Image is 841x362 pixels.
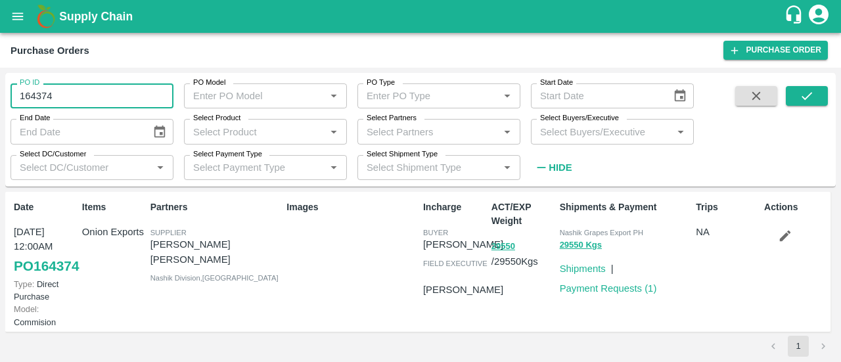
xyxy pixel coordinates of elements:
[540,113,619,124] label: Select Buyers/Executive
[423,283,503,297] p: [PERSON_NAME]
[193,78,226,88] label: PO Model
[14,159,148,176] input: Select DC/Customer
[14,303,77,328] p: Commision
[59,7,784,26] a: Supply Chain
[696,225,759,239] p: NA
[361,123,495,140] input: Select Partners
[761,336,836,357] nav: pagination navigation
[11,83,173,108] input: Enter PO ID
[499,87,516,104] button: Open
[188,87,304,104] input: Enter PO Model
[668,83,693,108] button: Choose date
[491,200,555,228] p: ACT/EXP Weight
[188,123,321,140] input: Select Product
[423,229,448,237] span: buyer
[14,254,79,278] a: PO164374
[82,225,145,239] p: Onion Exports
[531,83,662,108] input: Start Date
[560,229,643,237] span: Nashik Grapes Export PH
[367,78,395,88] label: PO Type
[59,10,133,23] b: Supply Chain
[150,274,279,282] span: Nashik Division , [GEOGRAPHIC_DATA]
[764,200,827,214] p: Actions
[14,278,77,303] p: Direct Purchase
[549,162,572,173] strong: Hide
[325,159,342,176] button: Open
[531,156,576,179] button: Hide
[33,3,59,30] img: logo
[152,159,169,176] button: Open
[20,113,50,124] label: End Date
[325,124,342,141] button: Open
[367,113,417,124] label: Select Partners
[193,149,262,160] label: Select Payment Type
[788,336,809,357] button: page 1
[150,200,282,214] p: Partners
[560,200,691,214] p: Shipments & Payment
[784,5,807,28] div: customer-support
[491,238,555,269] p: / 29550 Kgs
[20,78,39,88] label: PO ID
[535,123,668,140] input: Select Buyers/Executive
[147,120,172,145] button: Choose date
[540,78,573,88] label: Start Date
[188,159,304,176] input: Select Payment Type
[499,159,516,176] button: Open
[423,237,503,252] p: [PERSON_NAME]
[325,87,342,104] button: Open
[367,149,438,160] label: Select Shipment Type
[606,256,614,276] div: |
[423,200,486,214] p: Incharge
[14,304,39,314] span: Model:
[14,225,77,254] p: [DATE] 12:00AM
[361,87,478,104] input: Enter PO Type
[11,42,89,59] div: Purchase Orders
[3,1,33,32] button: open drawer
[82,200,145,214] p: Items
[696,200,759,214] p: Trips
[20,149,86,160] label: Select DC/Customer
[150,229,187,237] span: Supplier
[723,41,828,60] a: Purchase Order
[672,124,689,141] button: Open
[807,3,830,30] div: account of current user
[499,124,516,141] button: Open
[193,113,240,124] label: Select Product
[361,159,478,176] input: Select Shipment Type
[150,237,282,267] p: [PERSON_NAME] [PERSON_NAME]
[286,200,418,214] p: Images
[11,119,142,144] input: End Date
[560,238,602,253] button: 29550 Kgs
[14,279,34,289] span: Type:
[423,260,488,267] span: field executive
[560,263,606,274] a: Shipments
[560,283,657,294] a: Payment Requests (1)
[491,239,515,254] button: 29550
[14,200,77,214] p: Date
